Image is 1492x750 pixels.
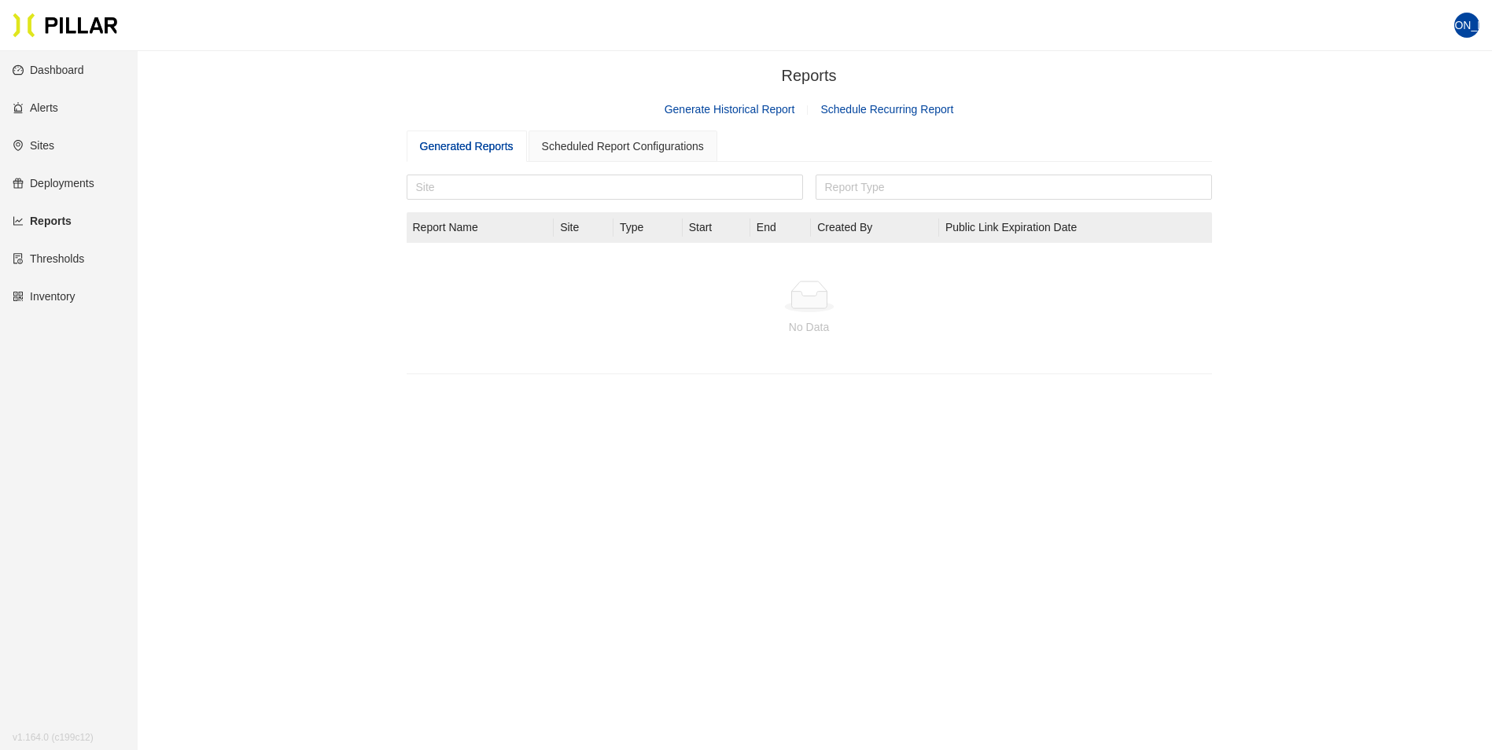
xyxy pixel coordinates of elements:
[554,212,613,243] th: Site
[542,138,704,155] div: Scheduled Report Configurations
[407,212,554,243] th: Report Name
[13,252,84,265] a: exceptionThresholds
[13,64,84,76] a: dashboardDashboard
[13,101,58,114] a: alertAlerts
[13,215,72,227] a: line-chartReports
[13,177,94,189] a: giftDeployments
[750,212,811,243] th: End
[13,139,54,152] a: environmentSites
[781,67,836,84] span: Reports
[420,138,514,155] div: Generated Reports
[939,212,1212,243] th: Public Link Expiration Date
[683,212,750,243] th: Start
[665,103,795,116] a: Generate Historical Report
[820,103,953,116] a: Schedule Recurring Report
[13,13,118,38] img: Pillar Technologies
[13,290,76,303] a: qrcodeInventory
[419,318,1199,336] div: No Data
[811,212,939,243] th: Created By
[613,212,683,243] th: Type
